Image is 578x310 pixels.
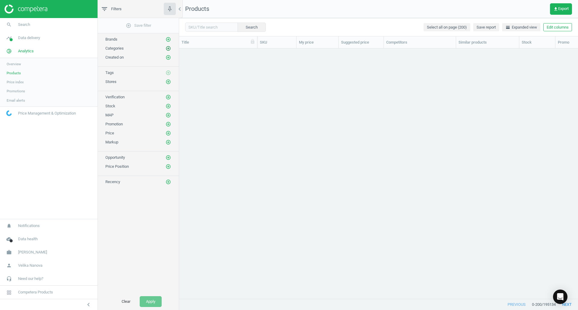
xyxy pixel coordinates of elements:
span: Verification [105,95,125,99]
span: Tags [105,70,114,75]
button: add_circle_outline [165,94,171,100]
button: add_circle_outline [165,112,171,118]
img: ajHJNr6hYgQAAAAASUVORK5CYII= [5,5,47,14]
button: previous [501,299,532,310]
span: Velika Nanova [18,263,42,268]
i: add_circle_outline [166,164,171,169]
i: add_circle_outline [166,37,171,42]
button: add_circle_outlineSave filter [98,20,179,32]
span: Promotion [105,122,123,126]
i: add_circle_outline [166,55,171,60]
button: add_circle_outline [165,139,171,145]
i: get_app [553,7,558,11]
span: Stock [105,104,115,108]
button: add_circle_outline [165,121,171,127]
span: Expanded view [505,25,537,30]
span: Products [7,71,21,75]
input: SKU/Title search [185,23,238,32]
span: Price Management & Optimization [18,111,76,116]
button: add_circle_outline [165,45,171,51]
i: add_circle_outline [166,155,171,160]
i: add_circle_outline [166,70,171,75]
i: timeline [3,32,15,44]
i: chevron_left [85,301,92,308]
i: add_circle_outline [166,112,171,118]
span: Notifications [18,223,40,229]
i: search [3,19,15,30]
i: person [3,260,15,271]
button: add_circle_outline [165,164,171,170]
span: Recency [105,180,120,184]
span: Export [553,7,569,11]
i: headset_mic [3,273,15,284]
i: add_circle_outline [166,94,171,100]
span: Brands [105,37,117,41]
span: MAP [105,113,113,117]
i: filter_list [101,5,108,13]
span: Need our help? [18,276,43,281]
button: add_circle_outline [165,130,171,136]
i: add_circle_outline [166,103,171,109]
span: Overview [7,62,21,66]
i: add_circle_outline [166,179,171,185]
div: SKU [260,40,294,45]
i: chevron_left [176,5,183,13]
button: add_circle_outline [165,54,171,60]
button: Edit columns [543,23,572,32]
span: Save filter [126,23,151,28]
div: Similar products [458,40,517,45]
button: add_circle_outline [165,36,171,42]
img: wGWNvw8QSZomAAAAABJRU5ErkJggg== [6,110,12,116]
span: [PERSON_NAME] [18,250,47,255]
div: Suggested price [341,40,381,45]
div: Title [182,40,255,45]
span: Email alerts [7,98,25,103]
span: Save report [477,25,496,30]
span: Categories [105,46,124,51]
span: Products [185,5,209,12]
i: cloud_done [3,233,15,245]
i: add_circle_outline [126,23,131,28]
button: Search [238,23,266,32]
i: add_circle_outline [166,121,171,127]
button: add_circle_outline [165,179,171,185]
div: Competitors [386,40,453,45]
i: add_circle_outline [166,79,171,84]
button: horizontal_splitExpanded view [502,23,540,32]
span: Price index [7,80,24,84]
span: Opportunity [105,155,125,160]
span: Price [105,131,114,135]
div: grid [179,48,578,294]
button: add_circle_outline [165,70,171,76]
span: Created on [105,55,124,60]
button: chevron_left [81,301,96,308]
button: Clear [115,296,137,307]
button: Select all on page (200) [424,23,470,32]
span: Stores [105,79,117,84]
span: Data delivery [18,35,40,41]
span: Search [18,22,30,27]
button: Save report [473,23,499,32]
span: Filters [111,6,122,12]
button: next [556,299,578,310]
i: work [3,247,15,258]
span: Competera Products [18,290,53,295]
i: pie_chart_outlined [3,45,15,57]
i: notifications [3,220,15,232]
span: / 195134 [542,302,556,307]
div: Stock [522,40,553,45]
span: Markup [105,140,118,144]
button: add_circle_outline [165,155,171,161]
span: 0 - 200 [532,302,542,307]
span: Promotions [7,89,25,94]
span: Select all on page (200) [427,25,467,30]
span: Price Position [105,164,129,169]
div: My price [299,40,336,45]
i: horizontal_split [505,25,510,30]
button: get_appExport [550,3,572,15]
button: add_circle_outline [165,79,171,85]
span: Analytics [18,48,34,54]
i: add_circle_outline [166,46,171,51]
div: Open Intercom Messenger [553,290,567,304]
span: Data health [18,236,38,242]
